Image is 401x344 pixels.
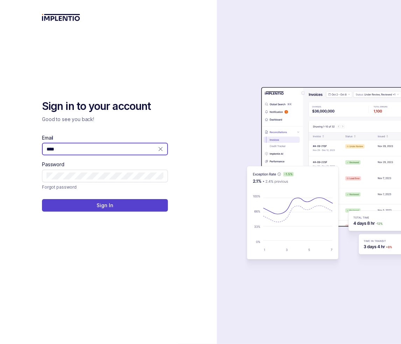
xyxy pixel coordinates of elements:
[42,161,64,168] label: Password
[42,14,80,21] img: logo
[42,184,77,191] p: Forgot password
[42,184,77,191] a: Link Forgot password
[42,199,168,212] button: Sign In
[97,202,113,209] p: Sign In
[42,134,53,141] label: Email
[42,116,168,123] p: Good to see you back!
[42,99,168,113] h2: Sign in to your account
